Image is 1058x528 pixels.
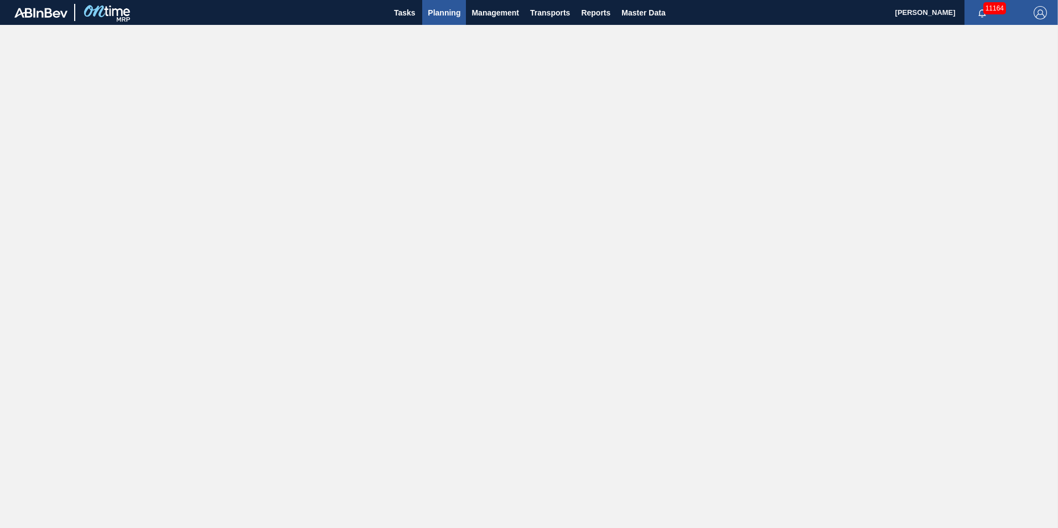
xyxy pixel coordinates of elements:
[983,2,1006,14] span: 11164
[1034,6,1047,19] img: Logout
[14,8,68,18] img: TNhmsLtSVTkK8tSr43FrP2fwEKptu5GPRR3wAAAABJRU5ErkJggg==
[530,6,570,19] span: Transports
[964,5,1000,20] button: Notifications
[471,6,519,19] span: Management
[581,6,610,19] span: Reports
[428,6,460,19] span: Planning
[621,6,665,19] span: Master Data
[392,6,417,19] span: Tasks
